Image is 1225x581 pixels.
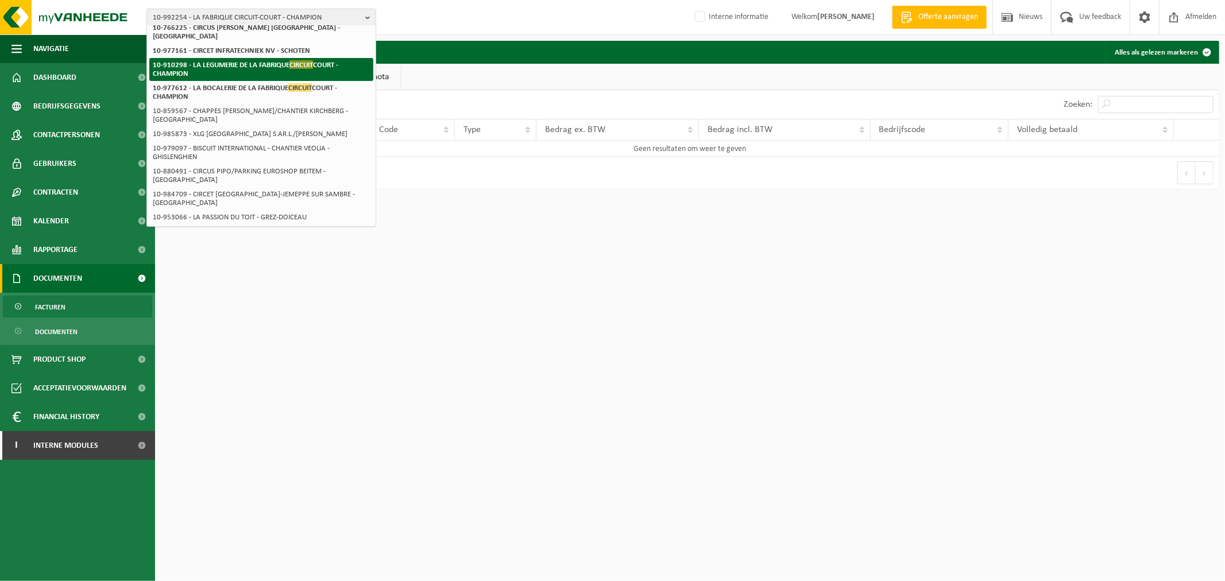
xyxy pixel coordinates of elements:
[33,402,99,431] span: Financial History
[33,149,76,178] span: Gebruikers
[33,34,69,63] span: Navigatie
[33,178,78,207] span: Contracten
[545,125,605,134] span: Bedrag ex. BTW
[146,9,376,26] button: 10-992254 - LA FABRIQUE CIRCUIT-COURT - CHAMPION
[1017,125,1077,134] span: Volledig betaald
[153,47,310,55] strong: 10-977161 - CIRCET INFRATECHNIEK NV - SCHOTEN
[693,9,768,26] label: Interne informatie
[708,125,772,134] span: Bedrag incl. BTW
[33,345,86,374] span: Product Shop
[149,210,373,224] li: 10-953066 - LA PASSION DU TOIT - GREZ-DOICEAU
[1064,100,1092,110] label: Zoeken:
[33,264,82,293] span: Documenten
[1177,161,1196,184] button: Previous
[463,125,481,134] span: Type
[288,83,312,92] span: CIRCUIT
[879,125,926,134] span: Bedrijfscode
[817,13,875,21] strong: [PERSON_NAME]
[153,9,361,26] span: 10-992254 - LA FABRIQUE CIRCUIT-COURT - CHAMPION
[289,60,313,69] span: CIRCUIT
[33,207,69,235] span: Kalender
[33,431,98,460] span: Interne modules
[3,320,152,342] a: Documenten
[33,121,100,149] span: Contactpersonen
[33,63,76,92] span: Dashboard
[3,296,152,317] a: Facturen
[149,164,373,187] li: 10-880491 - CIRCUS PIPO/PARKING EUROSHOP BEITEM - [GEOGRAPHIC_DATA]
[161,141,1219,157] td: Geen resultaten om weer te geven
[35,296,65,318] span: Facturen
[33,374,126,402] span: Acceptatievoorwaarden
[915,11,981,23] span: Offerte aanvragen
[11,431,22,460] span: I
[149,187,373,210] li: 10-984709 - CIRCET [GEOGRAPHIC_DATA]-JEMEPPE SUR SAMBRE - [GEOGRAPHIC_DATA]
[149,104,373,127] li: 10-859567 - CHAPPES [PERSON_NAME]/CHANTIER KIRCHBERG - [GEOGRAPHIC_DATA]
[35,321,78,343] span: Documenten
[149,127,373,141] li: 10-985873 - XLG [GEOGRAPHIC_DATA] S.AR.L./[PERSON_NAME]
[1106,41,1218,64] button: Alles als gelezen markeren
[149,141,373,164] li: 10-979097 - BISCUIT INTERNATIONAL - CHANTIER VEOLIA - GHISLENGHIEN
[33,92,101,121] span: Bedrijfsgegevens
[33,235,78,264] span: Rapportage
[379,125,398,134] span: Code
[892,6,987,29] a: Offerte aanvragen
[1196,161,1214,184] button: Next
